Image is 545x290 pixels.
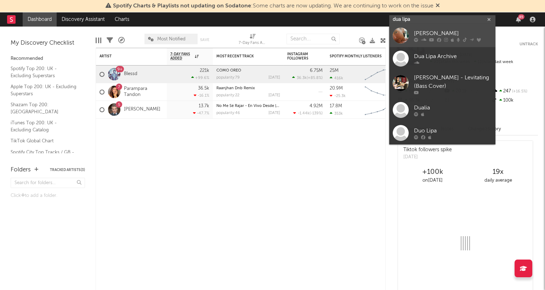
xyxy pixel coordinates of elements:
a: Duo Lipa [389,121,495,144]
div: +100k [400,168,465,176]
div: 247 [491,87,538,96]
div: 353k [330,111,343,116]
div: Spotify Monthly Listeners [330,54,383,58]
div: Tiktok followers spike [403,146,452,154]
div: [DATE] [268,111,280,115]
div: 100k [491,96,538,105]
div: [PERSON_NAME] - Levitating (Bass Cover) [414,74,492,91]
a: COMO OREO [216,69,241,73]
div: Dualia [414,104,492,112]
div: Click to add a folder. [11,192,85,200]
div: Artist [100,54,153,58]
button: Untrack [520,41,538,48]
svg: Chart title [362,66,393,83]
div: +99.6 % [191,75,209,80]
input: Search for artists [389,15,495,24]
div: Recommended [11,55,85,63]
div: [PERSON_NAME] [414,29,492,38]
a: Raanjhan Dnb Remix [216,86,255,90]
a: [PERSON_NAME] - Levitating (Bass Cover) [389,70,495,98]
span: +85.8 % [308,76,322,80]
div: A&R Pipeline [118,30,125,51]
a: Spotify City Top Tracks / GB - Excluding Superstars [11,148,78,163]
div: 6.75M [310,68,323,73]
div: on [DATE] [400,176,465,185]
div: 7-Day Fans Added (7-Day Fans Added) [239,30,267,51]
div: 416k [330,76,343,80]
div: popularity: 79 [216,76,240,80]
div: 221k [200,68,209,73]
div: [DATE] [268,76,280,80]
div: Filters [107,30,113,51]
span: +16.5 % [511,90,527,93]
div: [DATE] [268,93,280,97]
span: -139 % [311,112,322,115]
a: Dualia [389,98,495,121]
a: Discovery Assistant [57,12,110,27]
div: 4.92M [310,104,323,108]
div: daily average [465,176,531,185]
input: Search... [286,34,340,44]
div: Instagram Followers [287,52,312,61]
span: Most Notified [157,37,186,41]
input: Search for folders... [11,178,85,188]
span: Spotify Charts & Playlists not updating on Sodatone [113,3,251,9]
a: Parampara Tandon [124,86,163,98]
span: Dismiss [436,3,440,9]
a: No Me Sé Rajar - En Vivo Desde [GEOGRAPHIC_DATA], 2024 [216,104,327,108]
div: Raanjhan Dnb Remix [216,86,280,90]
a: Charts [110,12,134,27]
div: COMO OREO [216,69,280,73]
div: 7-Day Fans Added (7-Day Fans Added) [239,39,267,47]
a: iTunes Top 200: UK - Excluding Catalog [11,119,78,133]
div: No Me Sé Rajar - En Vivo Desde La Plaza de Toros La México, 2024 [216,104,280,108]
span: : Some charts are now updating. We are continuing to work on the issue [113,3,433,9]
div: -25.3k [330,93,346,98]
div: 20.9M [330,86,343,91]
a: Shazam Top 200: [GEOGRAPHIC_DATA] [11,101,78,115]
div: 36.5k [198,86,209,91]
div: 13.7k [199,104,209,108]
div: Most Recent Track [216,54,269,58]
div: Folders [11,166,31,174]
div: 85 [518,14,524,19]
div: popularity: 22 [216,93,239,97]
div: ( ) [293,111,323,115]
div: -16.1 % [194,93,209,98]
div: 19 x [465,168,531,176]
div: My Discovery Checklist [11,39,85,47]
div: Edit Columns [96,30,101,51]
div: Duo Lipa [414,127,492,135]
button: Save [200,38,209,42]
svg: Chart title [362,101,393,119]
div: Dua Lipa Archive [414,52,492,61]
svg: Chart title [362,83,393,101]
span: -1.44k [298,112,310,115]
div: popularity: 46 [216,111,240,115]
a: Apple Top 200: UK - Excluding Superstars [11,83,78,97]
div: -47.7 % [193,111,209,115]
span: 7-Day Fans Added [170,52,193,61]
button: Tracked Artists(3) [50,168,85,172]
a: Blessd [124,71,137,77]
a: Dua Lipa Archive [389,47,495,70]
div: 17.8M [330,104,342,108]
a: [PERSON_NAME] [389,24,495,47]
a: Dashboard [23,12,57,27]
button: 85 [516,17,521,22]
span: 36.3k [297,76,307,80]
a: [PERSON_NAME] [124,107,160,113]
div: [DATE] [403,154,452,161]
a: TikTok Global Chart [11,137,78,145]
a: Spotify Top 200: UK - Excluding Superstars [11,65,78,79]
div: ( ) [292,75,323,80]
div: 25M [330,68,339,73]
